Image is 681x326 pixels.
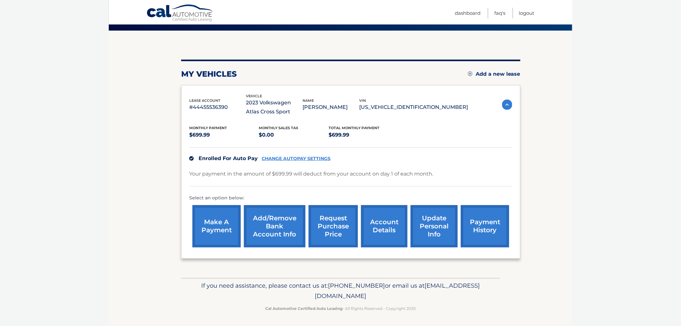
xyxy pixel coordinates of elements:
p: $699.99 [329,130,398,139]
span: [PHONE_NUMBER] [328,282,385,289]
a: make a payment [192,205,241,247]
img: accordion-active.svg [502,100,512,110]
p: $699.99 [189,130,259,139]
strong: Cal Automotive Certified Auto Leasing [265,306,342,311]
span: Enrolled For Auto Pay [199,155,258,161]
span: lease account [189,98,220,103]
span: vin [359,98,366,103]
p: If you need assistance, please contact us at: or email us at [185,281,496,301]
a: Dashboard [455,8,480,18]
a: request purchase price [309,205,358,247]
p: [PERSON_NAME] [303,103,359,112]
a: account details [361,205,407,247]
p: 2023 Volkswagen Atlas Cross Sport [246,98,303,116]
span: name [303,98,314,103]
a: Cal Automotive [146,4,214,23]
h2: my vehicles [181,69,237,79]
a: Logout [519,8,535,18]
a: CHANGE AUTOPAY SETTINGS [262,156,331,161]
p: - All Rights Reserved - Copyright 2025 [185,305,496,312]
p: Your payment in the amount of $699.99 will deduct from your account on day 1 of each month. [189,169,433,178]
p: Select an option below: [189,194,512,202]
a: Add a new lease [468,71,520,77]
img: check.svg [189,156,194,161]
a: update personal info [411,205,458,247]
span: Monthly Payment [189,126,227,130]
a: FAQ's [494,8,505,18]
p: #44455536390 [189,103,246,112]
a: payment history [461,205,509,247]
p: $0.00 [259,130,329,139]
span: vehicle [246,94,262,98]
span: Monthly sales Tax [259,126,299,130]
p: [US_VEHICLE_IDENTIFICATION_NUMBER] [359,103,468,112]
a: Add/Remove bank account info [244,205,305,247]
span: Total Monthly Payment [329,126,379,130]
img: add.svg [468,72,472,76]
